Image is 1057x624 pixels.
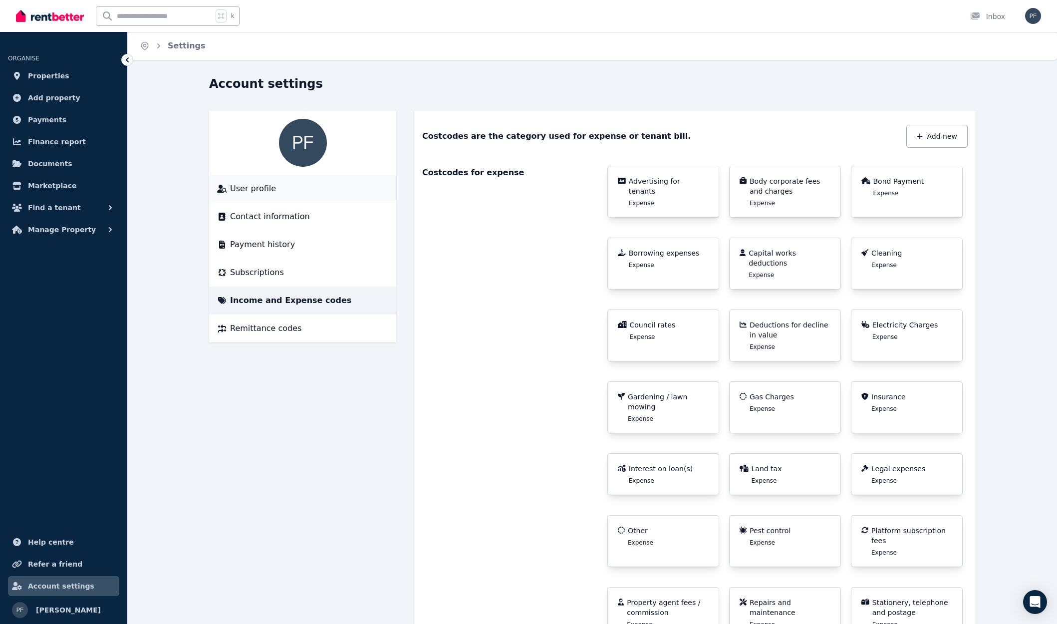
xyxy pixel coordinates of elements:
span: Gardening / lawn mowing [628,392,709,412]
a: Marketplace [8,176,119,196]
a: Subscriptions [217,267,388,279]
span: Payments [28,114,66,126]
span: Finance report [28,136,86,148]
a: Account settings [8,576,119,596]
h1: Account settings [209,76,323,92]
span: Expense [873,189,899,197]
a: Refer a friend [8,554,119,574]
span: Expense [629,477,654,485]
span: Expense [872,333,898,341]
div: Inbox [970,11,1005,21]
a: Contact information [217,211,388,223]
span: User profile [230,183,276,195]
a: Settings [168,41,206,50]
a: Documents [8,154,119,174]
img: RentBetter [16,8,84,23]
span: Documents [28,158,72,170]
span: Advertising for tenants [629,176,709,196]
span: Interest on loan(s) [629,464,693,474]
span: Properties [28,70,69,82]
span: Expense [750,343,775,351]
a: User profile [217,183,388,195]
span: Expense [628,539,653,547]
span: [PERSON_NAME] [36,604,101,616]
span: Expense [871,261,897,269]
span: Income and Expense codes [230,295,351,307]
span: Expense [630,333,655,341]
span: Expense [750,405,775,413]
span: Gas Charges [750,392,794,402]
span: Pest control [750,526,791,536]
button: Find a tenant [8,198,119,218]
img: Penny Flanagan [279,119,327,167]
span: Payment history [230,239,295,251]
a: Properties [8,66,119,86]
span: Refer a friend [28,558,82,570]
span: Expense [629,261,654,269]
span: k [231,12,234,20]
a: Income and Expense codes [217,295,388,307]
span: Marketplace [28,180,76,192]
span: Find a tenant [28,202,81,214]
h3: Costcodes are the category used for expense or tenant bill. [422,130,691,142]
img: Penny Flanagan [1025,8,1041,24]
span: Expense [628,415,653,423]
a: Finance report [8,132,119,152]
span: ORGANISE [8,55,39,62]
span: Expense [629,199,654,207]
span: Manage Property [28,224,96,236]
a: Help centre [8,532,119,552]
span: Insurance [871,392,906,402]
span: Deductions for decline in value [750,320,830,340]
span: Help centre [28,536,74,548]
span: Expense [749,271,774,279]
span: Land tax [752,464,782,474]
button: Add new [906,125,968,148]
span: Legal expenses [871,464,925,474]
span: Add property [28,92,80,104]
span: Platform subscription fees [871,526,952,546]
span: Account settings [28,580,94,592]
button: Manage Property [8,220,119,240]
span: Expense [750,539,775,547]
span: Body corporate fees and charges [750,176,830,196]
span: Borrowing expenses [629,248,699,258]
span: Bond Payment [873,176,924,186]
span: Subscriptions [230,267,284,279]
span: Expense [871,549,897,557]
a: Add property [8,88,119,108]
nav: Breadcrumb [128,32,218,60]
span: Cleaning [871,248,902,258]
span: Repairs and maintenance [750,598,830,618]
span: Property agent fees / commission [627,598,709,618]
div: Open Intercom Messenger [1023,590,1047,614]
a: Payment history [217,239,388,251]
span: Capital works deductions [749,248,830,268]
span: Expense [750,199,775,207]
span: Council rates [630,320,676,330]
span: Stationery, telephone and postage [872,598,952,618]
span: Expense [871,405,897,413]
img: Penny Flanagan [12,602,28,618]
span: Contact information [230,211,310,223]
span: Remittance codes [230,322,301,334]
span: Electricity Charges [872,320,938,330]
span: Expense [752,477,777,485]
a: Payments [8,110,119,130]
span: Other [628,526,648,536]
a: Remittance codes [217,322,388,334]
span: Expense [871,477,897,485]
